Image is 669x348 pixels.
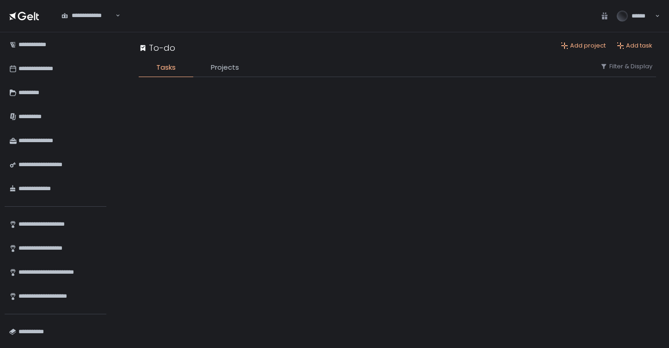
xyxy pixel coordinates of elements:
[600,62,652,71] button: Filter & Display
[156,62,176,73] span: Tasks
[561,42,606,50] button: Add project
[55,6,120,25] div: Search for option
[211,62,239,73] span: Projects
[139,42,175,54] div: To-do
[114,11,115,20] input: Search for option
[617,42,652,50] button: Add task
